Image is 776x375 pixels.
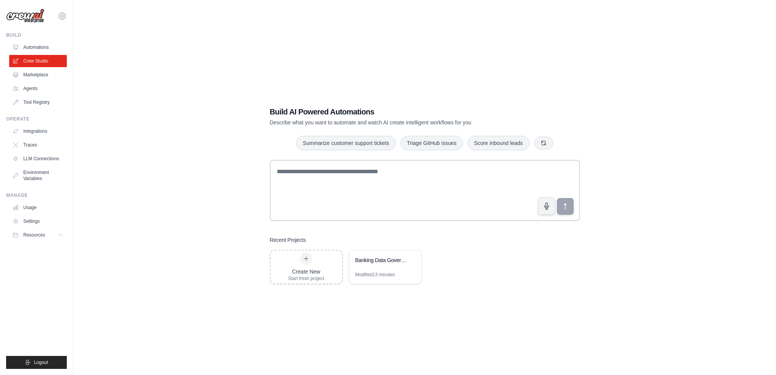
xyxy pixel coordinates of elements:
button: Resources [9,229,67,241]
span: Logout [34,359,48,365]
button: Triage GitHub issues [400,136,463,150]
button: Logout [6,356,67,369]
button: Click to speak your automation idea [538,197,555,215]
a: Automations [9,41,67,53]
button: Score inbound leads [468,136,529,150]
div: Build [6,32,67,38]
div: Banking Data Governance Regulatory Analysis & Implementation Guide [355,256,408,264]
div: Create New [288,268,324,275]
a: LLM Connections [9,153,67,165]
a: Crew Studio [9,55,67,67]
div: Operate [6,116,67,122]
span: Resources [23,232,45,238]
div: Start fresh project [288,275,324,282]
a: Agents [9,82,67,95]
a: Settings [9,215,67,227]
a: Marketplace [9,69,67,81]
button: Summarize customer support tickets [296,136,395,150]
iframe: Chat Widget [738,338,776,375]
h3: Recent Projects [270,236,306,244]
p: Describe what you want to automate and watch AI create intelligent workflows for you [270,119,526,126]
img: Logo [6,9,44,23]
a: Usage [9,201,67,214]
button: Get new suggestions [534,137,553,150]
a: Environment Variables [9,166,67,185]
div: Manage [6,192,67,198]
h1: Build AI Powered Automations [270,106,526,117]
a: Traces [9,139,67,151]
a: Tool Registry [9,96,67,108]
a: Integrations [9,125,67,137]
div: Modified 13 minutes [355,272,395,278]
